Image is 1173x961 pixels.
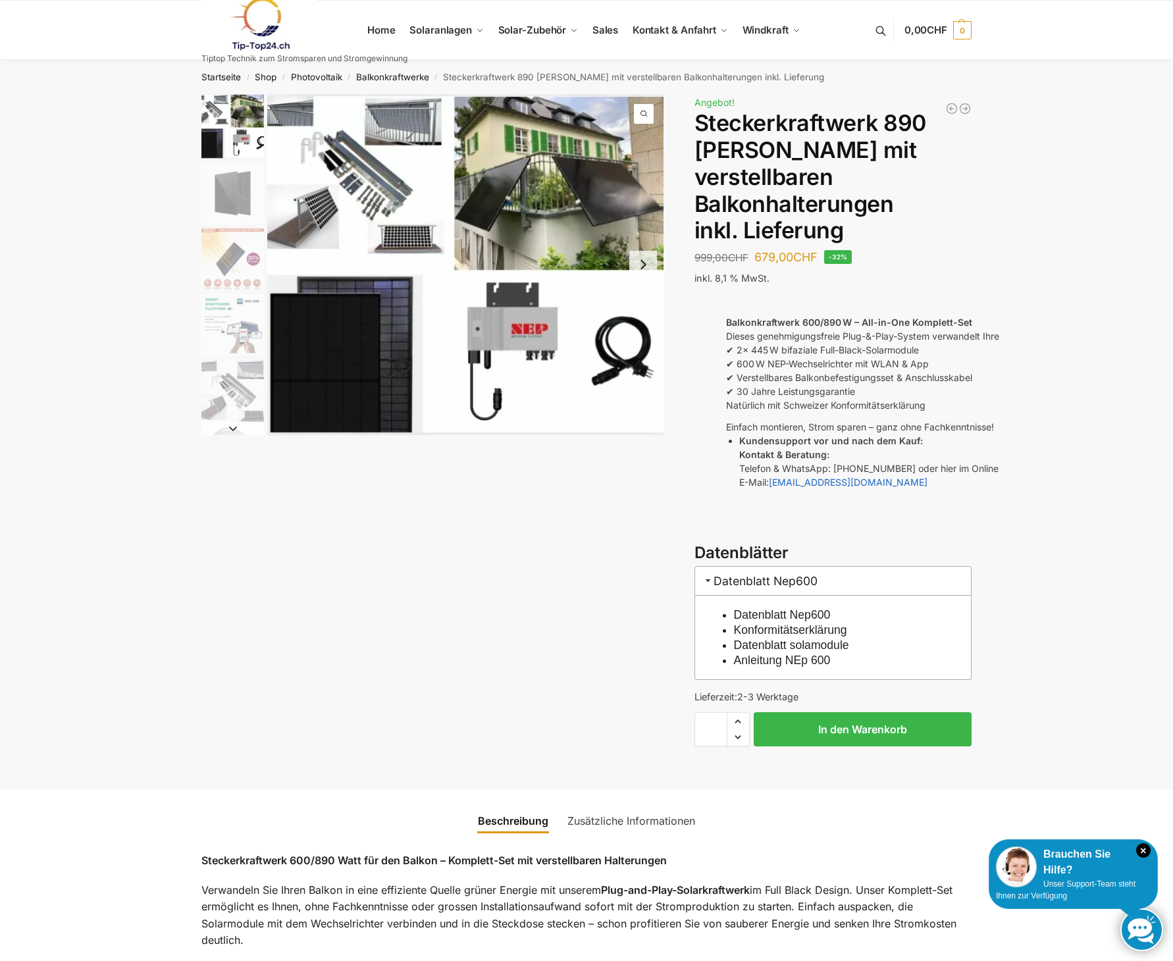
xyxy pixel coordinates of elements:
[586,1,623,60] a: Sales
[201,72,241,82] a: Startseite
[743,24,789,36] span: Windkraft
[734,608,831,621] a: Datenblatt Nep600
[996,846,1037,887] img: Customer service
[492,1,583,60] a: Solar-Zubehör
[739,449,829,460] strong: Kontakt & Beratung:
[429,72,443,83] span: /
[198,94,264,160] li: 1 / 10
[498,24,567,36] span: Solar-Zubehör
[198,160,264,226] li: 2 / 10
[627,1,733,60] a: Kontakt & Anfahrt
[201,55,407,63] p: Tiptop Technik zum Stromsparen und Stromgewinnung
[694,691,798,702] span: Lieferzeit:
[754,250,818,264] bdi: 679,00
[198,357,264,423] li: 5 / 10
[255,72,276,82] a: Shop
[201,882,972,949] p: Verwandeln Sie Ihren Balkon in eine effiziente Quelle grüner Energie mit unserem im Full Black De...
[694,542,972,565] h3: Datenblätter
[592,24,619,36] span: Sales
[276,72,290,83] span: /
[754,712,972,746] button: In den Warenkorb
[694,566,972,596] h3: Datenblatt Nep600
[727,713,749,730] span: Increase quantity
[945,102,958,115] a: 890/600 Watt bificiales Balkonkraftwerk mit 1 kWh smarten Speicher
[633,24,716,36] span: Kontakt & Anfahrt
[726,317,972,328] strong: Balkonkraftwerk 600/890 W – All-in-One Komplett-Set
[793,250,818,264] span: CHF
[728,251,748,264] span: CHF
[342,72,356,83] span: /
[404,1,489,60] a: Solaranlagen
[201,94,264,159] img: Komplett mit Balkonhalterung
[958,102,972,115] a: Balkonkraftwerk 445/600 Watt Bificial
[996,846,1151,878] div: Brauchen Sie Hilfe?
[178,60,995,94] nav: Breadcrumb
[694,110,972,244] h1: Steckerkraftwerk 890 [PERSON_NAME] mit verstellbaren Balkonhalterungen inkl. Lieferung
[1136,843,1151,858] i: Schließen
[198,292,264,357] li: 4 / 10
[241,72,255,83] span: /
[201,854,667,867] strong: Steckerkraftwerk 600/890 Watt für den Balkon – Komplett-Set mit verstellbaren Halterungen
[201,228,264,290] img: Bificial 30 % mehr Leistung
[769,477,927,488] a: [EMAIL_ADDRESS][DOMAIN_NAME]
[291,72,342,82] a: Photovoltaik
[953,21,972,39] span: 0
[409,24,472,36] span: Solaranlagen
[267,94,664,435] li: 1 / 10
[198,423,264,489] li: 6 / 10
[694,97,735,108] span: Angebot!
[904,11,972,50] a: 0,00CHF 0
[824,250,852,264] span: -32%
[356,72,429,82] a: Balkonkraftwerke
[201,162,264,224] img: Maysun
[629,251,657,278] button: Next slide
[560,805,703,837] a: Zusätzliche Informationen
[737,691,798,702] span: 2-3 Werktage
[470,805,556,837] a: Beschreibung
[267,94,664,435] img: Komplett mit Balkonhalterung
[734,654,831,667] a: Anleitung NEp 600
[201,359,264,422] img: Aufstaenderung-Balkonkraftwerk_713x
[201,422,264,435] button: Next slide
[201,294,264,356] img: H2c172fe1dfc145729fae6a5890126e09w.jpg_960x960_39c920dd-527c-43d8-9d2f-57e1d41b5fed_1445x
[727,729,749,746] span: Reduce quantity
[927,24,947,36] span: CHF
[198,226,264,292] li: 3 / 10
[904,24,947,36] span: 0,00
[734,623,847,636] a: Konformitätserklärung
[739,435,923,446] strong: Kundensupport vor und nach dem Kauf:
[601,883,750,896] strong: Plug-and-Play-Solarkraftwerk
[694,273,769,284] span: inkl. 8,1 % MwSt.
[734,638,849,652] a: Datenblatt solamodule
[996,879,1135,900] span: Unser Support-Team steht Ihnen zur Verfügung
[694,712,727,746] input: Produktmenge
[267,94,664,435] a: 860 Watt Komplett mit BalkonhalterungKomplett mit Balkonhalterung
[694,251,748,264] bdi: 999,00
[737,1,806,60] a: Windkraft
